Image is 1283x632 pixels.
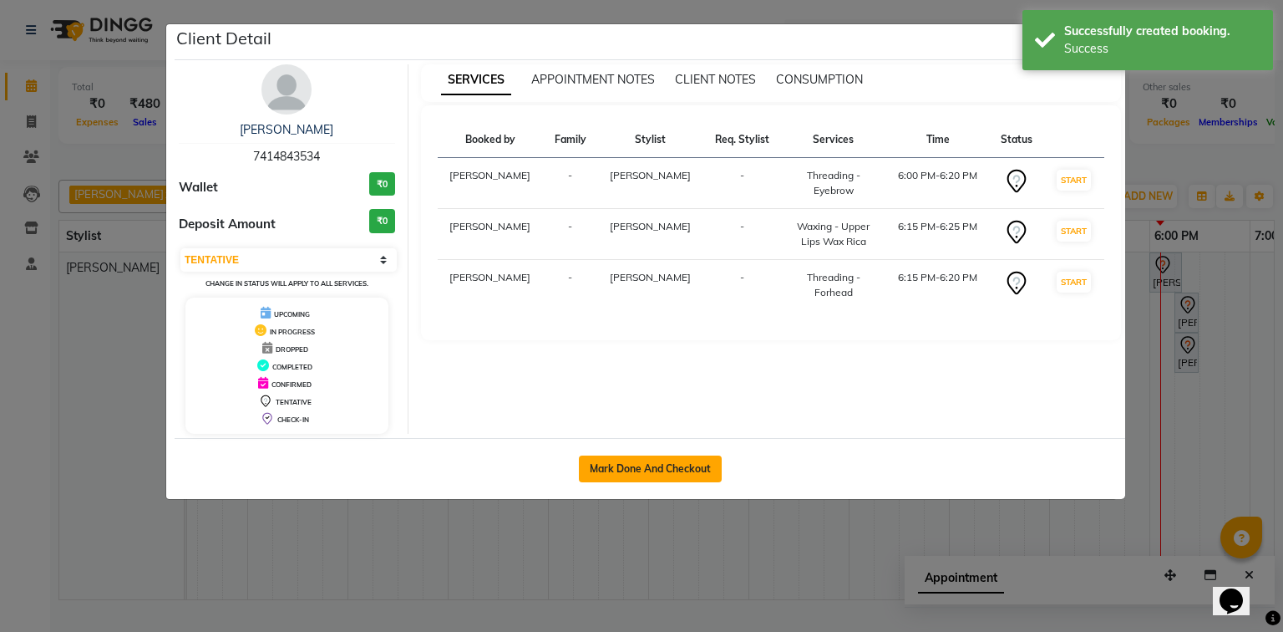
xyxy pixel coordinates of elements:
[543,260,597,311] td: -
[990,122,1044,158] th: Status
[610,169,691,181] span: [PERSON_NAME]
[543,209,597,260] td: -
[179,178,218,197] span: Wallet
[543,158,597,209] td: -
[597,122,703,158] th: Stylist
[261,64,312,115] img: avatar
[270,328,315,336] span: IN PROGRESS
[438,260,544,311] td: [PERSON_NAME]
[776,72,863,87] span: CONSUMPTION
[791,270,876,300] div: Threading - Forhead
[1057,221,1091,242] button: START
[703,158,781,209] td: -
[179,215,276,234] span: Deposit Amount
[885,158,990,209] td: 6:00 PM-6:20 PM
[543,122,597,158] th: Family
[274,310,310,319] span: UPCOMING
[272,363,312,371] span: COMPLETED
[240,122,333,137] a: [PERSON_NAME]
[176,26,271,51] h5: Client Detail
[579,456,722,482] button: Mark Done And Checkout
[791,168,876,198] div: Threading - Eyebrow
[1064,23,1260,40] div: Successfully created booking.
[531,72,655,87] span: APPOINTMENT NOTES
[438,209,544,260] td: [PERSON_NAME]
[277,415,309,424] span: CHECK-IN
[276,345,308,354] span: DROPPED
[791,219,876,249] div: Waxing - Upper Lips Wax Rica
[610,220,691,232] span: [PERSON_NAME]
[703,122,781,158] th: Req. Stylist
[205,279,368,288] small: Change in status will apply to all services.
[253,149,320,164] span: 7414843534
[276,398,312,406] span: TENTATIVE
[441,65,511,95] span: SERVICES
[438,122,544,158] th: Booked by
[1057,170,1091,191] button: START
[781,122,886,158] th: Services
[885,260,990,311] td: 6:15 PM-6:20 PM
[610,271,691,283] span: [PERSON_NAME]
[1057,272,1091,293] button: START
[369,209,395,233] h3: ₹0
[675,72,756,87] span: CLIENT NOTES
[703,260,781,311] td: -
[1064,40,1260,58] div: Success
[369,172,395,196] h3: ₹0
[271,380,312,389] span: CONFIRMED
[703,209,781,260] td: -
[885,122,990,158] th: Time
[885,209,990,260] td: 6:15 PM-6:25 PM
[1213,565,1266,615] iframe: chat widget
[438,158,544,209] td: [PERSON_NAME]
